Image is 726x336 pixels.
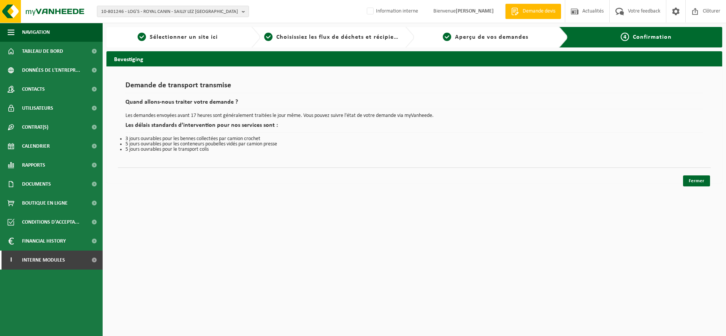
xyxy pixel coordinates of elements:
span: 2 [264,33,273,41]
button: 10-801246 - LOG'S - ROYAL CANIN - SAILLY LEZ [GEOGRAPHIC_DATA] [97,6,249,17]
span: I [8,251,14,270]
span: Confirmation [633,34,672,40]
span: Interne modules [22,251,65,270]
span: Navigation [22,23,50,42]
a: 3Aperçu de vos demandes [418,33,553,42]
span: Aperçu de vos demandes [455,34,528,40]
strong: [PERSON_NAME] [456,8,494,14]
a: Fermer [683,175,710,186]
p: Les demandes envoyées avant 17 heures sont généralement traitées le jour même. Vous pouvez suivre... [125,113,703,118]
label: Information interne [365,6,418,17]
h2: Les délais standards d’intervention pour nos services sont : [125,122,703,133]
li: 5 jours ouvrables pour les conteneurs poubelles vidés par camion presse [125,142,703,147]
span: Utilisateurs [22,99,53,118]
span: Contacts [22,80,45,99]
span: Choisissiez les flux de déchets et récipients [276,34,403,40]
span: 1 [138,33,146,41]
span: Financial History [22,232,66,251]
span: Rapports [22,156,45,175]
span: Données de l'entrepr... [22,61,80,80]
a: 2Choisissiez les flux de déchets et récipients [264,33,399,42]
a: 1Sélectionner un site ici [110,33,245,42]
span: 4 [621,33,629,41]
span: 10-801246 - LOG'S - ROYAL CANIN - SAILLY LEZ [GEOGRAPHIC_DATA] [101,6,239,17]
span: Boutique en ligne [22,194,68,213]
li: 3 jours ouvrables pour les bennes collectées par camion crochet [125,136,703,142]
span: Contrat(s) [22,118,48,137]
span: Sélectionner un site ici [150,34,218,40]
span: 3 [443,33,451,41]
span: Demande devis [521,8,557,15]
h2: Bevestiging [106,51,722,66]
span: Tableau de bord [22,42,63,61]
span: Calendrier [22,137,50,156]
h1: Demande de transport transmise [125,82,703,93]
h2: Quand allons-nous traiter votre demande ? [125,99,703,109]
span: Documents [22,175,51,194]
span: Conditions d'accepta... [22,213,79,232]
a: Demande devis [505,4,561,19]
li: 5 jours ouvrables pour le transport colis [125,147,703,152]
